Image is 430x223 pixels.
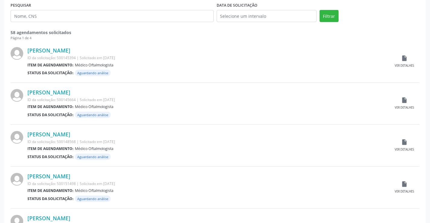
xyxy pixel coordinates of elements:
[75,188,113,193] span: Médico Oftalmologista
[11,47,23,60] img: img
[27,55,79,60] span: ID da solicitação: S00145394 |
[27,215,70,221] a: [PERSON_NAME]
[27,131,70,138] a: [PERSON_NAME]
[75,196,111,202] span: Aguardando análise
[11,1,31,10] label: PESQUISAR
[27,112,74,117] b: Status da solicitação:
[11,36,419,41] div: Página 1 de 4
[11,131,23,144] img: img
[27,62,74,68] b: Item de agendamento:
[395,190,414,194] div: Ver detalhes
[27,104,74,109] b: Item de agendamento:
[27,181,79,186] span: ID da solicitação: S00151498 |
[27,47,70,54] a: [PERSON_NAME]
[11,89,23,102] img: img
[27,97,79,102] span: ID da solicitação: S00145664 |
[395,106,414,110] div: Ver detalhes
[395,148,414,152] div: Ver detalhes
[27,196,74,201] b: Status da solicitação:
[27,70,74,75] b: Status da solicitação:
[80,97,115,102] span: Solicitado em [DATE]
[75,154,111,160] span: Aguardando análise
[80,139,115,144] span: Solicitado em [DATE]
[27,146,74,151] b: Item de agendamento:
[27,89,70,96] a: [PERSON_NAME]
[401,181,408,187] i: insert_drive_file
[401,139,408,145] i: insert_drive_file
[217,10,317,22] input: Selecione um intervalo
[75,62,113,68] span: Médico Oftalmologista
[75,104,113,109] span: Médico Oftalmologista
[27,139,79,144] span: ID da solicitação: S00148568 |
[217,1,257,10] label: DATA DE SOLICITAÇÃO
[75,70,111,76] span: Aguardando análise
[75,146,113,151] span: Médico Oftalmologista
[11,173,23,186] img: img
[75,112,111,118] span: Aguardando análise
[80,181,115,186] span: Solicitado em [DATE]
[320,10,339,22] button: Filtrar
[395,64,414,68] div: Ver detalhes
[11,10,214,22] input: Nome, CNS
[401,97,408,104] i: insert_drive_file
[401,55,408,62] i: insert_drive_file
[27,173,70,180] a: [PERSON_NAME]
[80,55,115,60] span: Solicitado em [DATE]
[11,30,71,35] strong: 58 agendamentos solicitados
[27,188,74,193] b: Item de agendamento:
[27,154,74,159] b: Status da solicitação:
